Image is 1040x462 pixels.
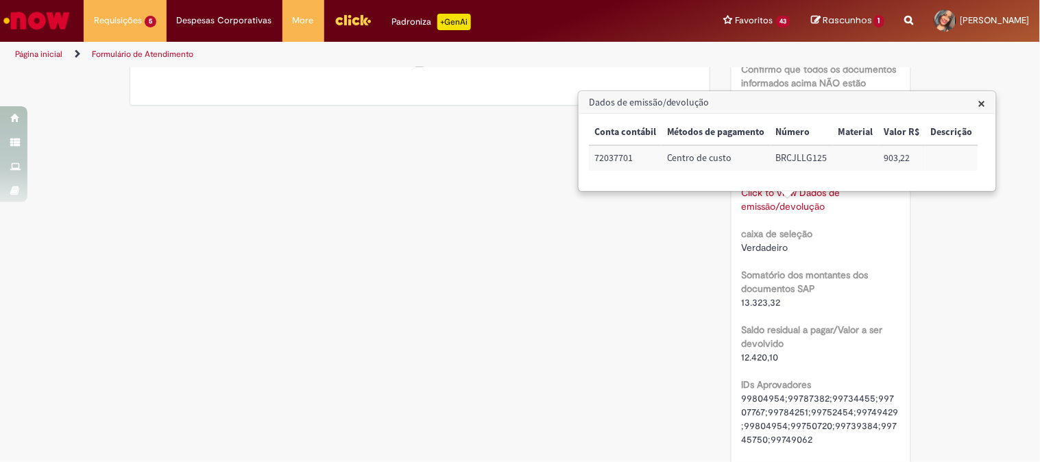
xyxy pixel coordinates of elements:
a: Click to view Dados de emissão/devolução [742,186,841,212]
button: Close [978,96,986,110]
b: caixa de seleção [742,228,813,240]
th: Material [833,120,879,145]
a: Rascunhos [811,14,884,27]
span: Rascunhos [823,14,872,27]
td: Material: [833,145,879,171]
span: Verdadeiro [742,241,788,254]
span: 99804954;99787382;99734455;99707767;99784251;99752454;99749429;99804954;99750720;99739384;9974575... [742,392,899,446]
p: +GenAi [437,14,471,30]
span: Despesas Corporativas [177,14,272,27]
div: Padroniza [392,14,471,30]
img: click_logo_yellow_360x200.png [335,10,372,30]
td: Descrição: [926,145,978,171]
div: Dados de emissão/devolução [578,90,997,192]
b: Saldo residual a pagar/Valor a ser devolvido [742,324,883,350]
span: 43 [776,16,791,27]
th: Métodos de pagamento [662,120,771,145]
th: Conta contábil [589,120,662,145]
a: Formulário de Atendimento [92,49,193,60]
th: Número [771,120,833,145]
span: 13.323,32 [742,296,781,308]
th: Descrição [926,120,978,145]
td: Conta contábil: 72037701 [589,145,662,171]
span: 1 [874,15,884,27]
h3: Dados de emissão/devolução [579,92,995,114]
span: Requisições [94,14,142,27]
b: IDs Aprovadores [742,378,812,391]
span: 12.420,10 [742,351,779,363]
span: More [293,14,314,27]
td: Valor R$: 903,22 [879,145,926,171]
a: Página inicial [15,49,62,60]
span: 5 [145,16,156,27]
td: Métodos de pagamento: Centro de custo [662,145,771,171]
img: ServiceNow [1,7,72,34]
td: Número: BRCJLLG125 [771,145,833,171]
th: Valor R$ [879,120,926,145]
ul: Trilhas de página [10,42,683,67]
span: [PERSON_NAME] [960,14,1030,26]
span: Favoritos [736,14,773,27]
span: × [978,94,986,112]
b: Somatório dos montantes dos documentos SAP [742,269,869,295]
